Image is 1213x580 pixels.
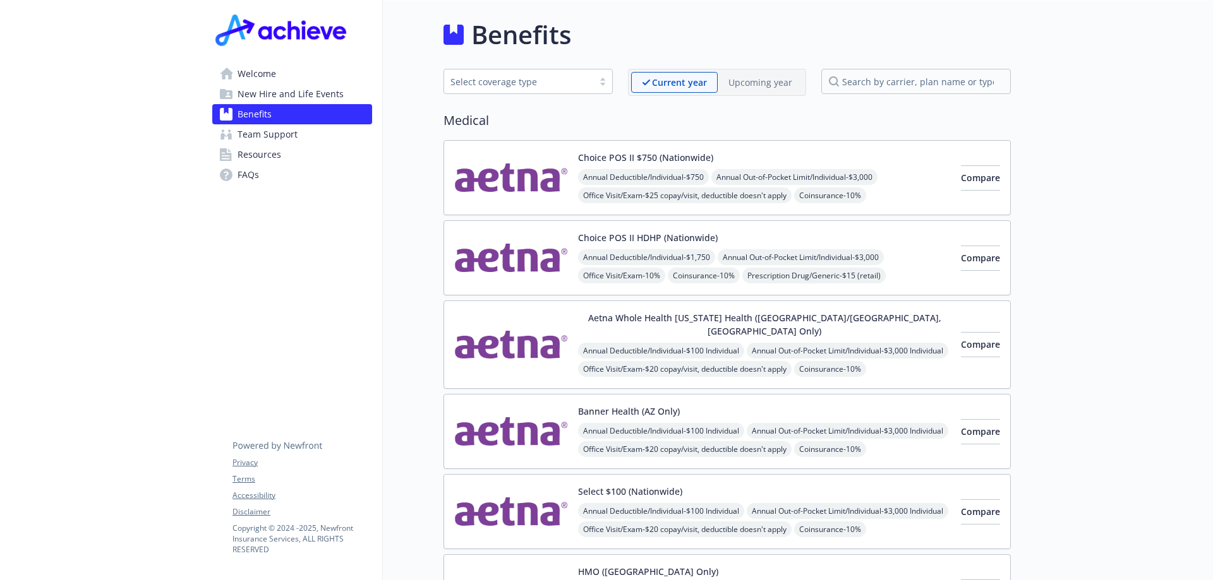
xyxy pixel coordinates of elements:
p: Upcoming year [728,76,792,89]
a: New Hire and Life Events [212,84,372,104]
button: Compare [961,246,1000,271]
span: Compare [961,172,1000,184]
p: Current year [652,76,707,89]
span: Annual Out-of-Pocket Limit/Individual - $3,000 Individual [747,423,948,439]
input: search by carrier, plan name or type [821,69,1011,94]
button: Compare [961,499,1000,524]
span: Benefits [238,104,272,124]
span: Annual Deductible/Individual - $750 [578,169,709,185]
button: Choice POS II HDHP (Nationwide) [578,231,718,244]
span: Office Visit/Exam - $20 copay/visit, deductible doesn't apply [578,521,792,537]
a: Terms [232,473,371,485]
span: Annual Out-of-Pocket Limit/Individual - $3,000 [711,169,878,185]
img: Aetna Inc carrier logo [454,231,568,285]
span: Office Visit/Exam - $20 copay/visit, deductible doesn't apply [578,441,792,457]
a: Privacy [232,457,371,468]
a: Welcome [212,64,372,84]
button: Select $100 (Nationwide) [578,485,682,498]
a: Team Support [212,124,372,145]
span: Coinsurance - 10% [794,441,866,457]
span: Annual Deductible/Individual - $100 Individual [578,503,744,519]
span: Welcome [238,64,276,84]
span: Coinsurance - 10% [668,268,740,283]
a: Accessibility [232,490,371,501]
button: Compare [961,332,1000,357]
span: FAQs [238,165,259,185]
span: Annual Out-of-Pocket Limit/Individual - $3,000 [718,249,884,265]
a: Resources [212,145,372,165]
span: Compare [961,338,1000,350]
span: Coinsurance - 10% [794,521,866,537]
img: Aetna Inc carrier logo [454,151,568,204]
button: Compare [961,419,1000,444]
img: Aetna Inc carrier logo [454,405,568,458]
img: Aetna Inc carrier logo [454,311,568,378]
span: Coinsurance - 10% [794,187,866,203]
span: Prescription Drug/Generic - $15 (retail) [742,268,886,283]
div: Select coverage type [450,75,587,88]
span: Office Visit/Exam - $20 copay/visit, deductible doesn't apply [578,361,792,377]
button: Choice POS II $750 (Nationwide) [578,151,713,164]
span: Resources [238,145,281,165]
span: New Hire and Life Events [238,84,344,104]
a: Disclaimer [232,506,371,518]
button: HMO ([GEOGRAPHIC_DATA] Only) [578,565,718,578]
span: Compare [961,425,1000,437]
button: Aetna Whole Health [US_STATE] Health ([GEOGRAPHIC_DATA]/[GEOGRAPHIC_DATA], [GEOGRAPHIC_DATA] Only) [578,311,951,338]
span: Annual Deductible/Individual - $100 Individual [578,423,744,439]
span: Team Support [238,124,298,145]
h2: Medical [444,111,1011,130]
span: Compare [961,252,1000,264]
a: FAQs [212,165,372,185]
a: Benefits [212,104,372,124]
p: Copyright © 2024 - 2025 , Newfront Insurance Services, ALL RIGHTS RESERVED [232,523,371,555]
span: Compare [961,506,1000,518]
button: Compare [961,165,1000,191]
span: Coinsurance - 10% [794,361,866,377]
span: Annual Deductible/Individual - $1,750 [578,249,715,265]
img: Aetna Inc carrier logo [454,485,568,538]
button: Banner Health (AZ Only) [578,405,680,418]
h1: Benefits [471,16,571,54]
span: Annual Out-of-Pocket Limit/Individual - $3,000 Individual [747,503,948,519]
span: Annual Deductible/Individual - $100 Individual [578,343,744,358]
span: Office Visit/Exam - 10% [578,268,665,283]
span: Office Visit/Exam - $25 copay/visit, deductible doesn't apply [578,187,792,203]
span: Annual Out-of-Pocket Limit/Individual - $3,000 Individual [747,343,948,358]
